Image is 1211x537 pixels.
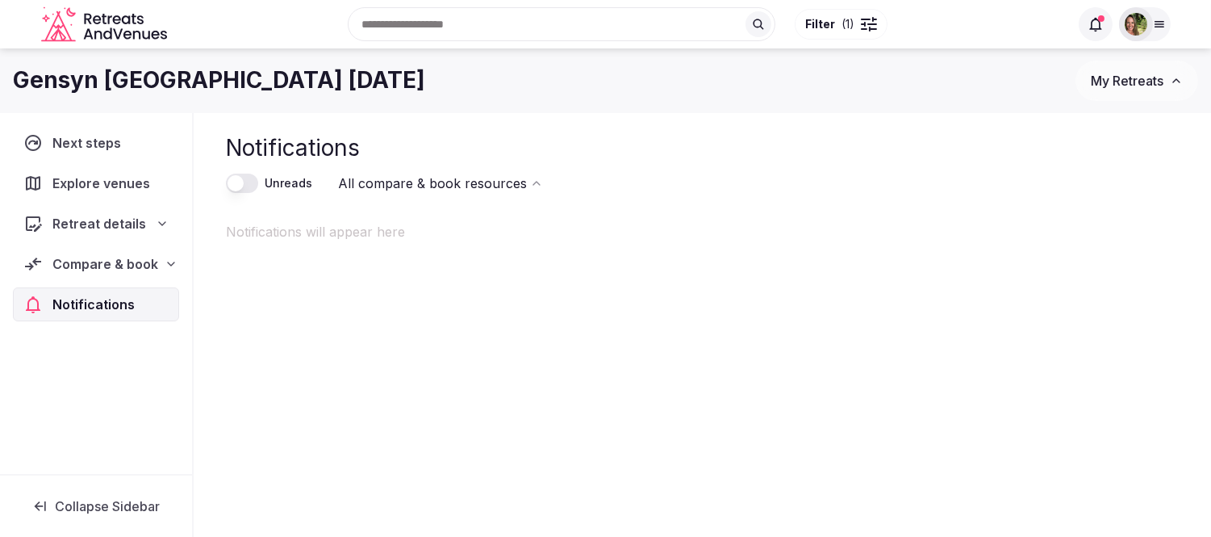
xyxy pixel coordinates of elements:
a: Explore venues [13,166,179,200]
span: Compare & book [52,254,158,274]
button: Filter(1) [795,9,887,40]
h1: Gensyn [GEOGRAPHIC_DATA] [DATE] [13,65,425,96]
a: Next steps [13,126,179,160]
label: Unreads [265,175,312,191]
button: Collapse Sidebar [13,489,179,524]
span: Next steps [52,133,127,153]
svg: Retreats and Venues company logo [41,6,170,43]
span: ( 1 ) [841,16,854,32]
h1: Notifications [226,132,360,164]
img: Shay Tippie [1125,13,1147,36]
div: Notifications will appear here [226,222,1179,241]
a: Notifications [13,287,179,321]
span: Notifications [52,295,141,314]
span: My Retreats [1091,73,1163,89]
span: Explore venues [52,174,157,193]
span: Collapse Sidebar [55,498,160,514]
a: Visit the homepage [41,6,170,43]
span: Retreat details [52,214,146,233]
span: Filter [805,16,835,32]
button: My Retreats [1075,61,1198,101]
